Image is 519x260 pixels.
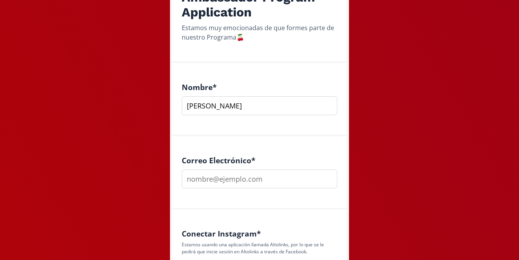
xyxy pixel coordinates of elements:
h4: Correo Electrónico * [182,156,337,165]
h4: Nombre * [182,83,337,92]
input: nombre@ejemplo.com [182,170,337,188]
h4: Conectar Instagram * [182,229,337,238]
input: Escribe aquí tu respuesta... [182,96,337,115]
div: Estamos muy emocionadas de que formes parte de nuestro Programa🍒 [182,23,337,42]
p: Estamos usando una aplicación llamada Altolinks, por lo que se le pedirá que inicie sesión en Alt... [182,241,337,255]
